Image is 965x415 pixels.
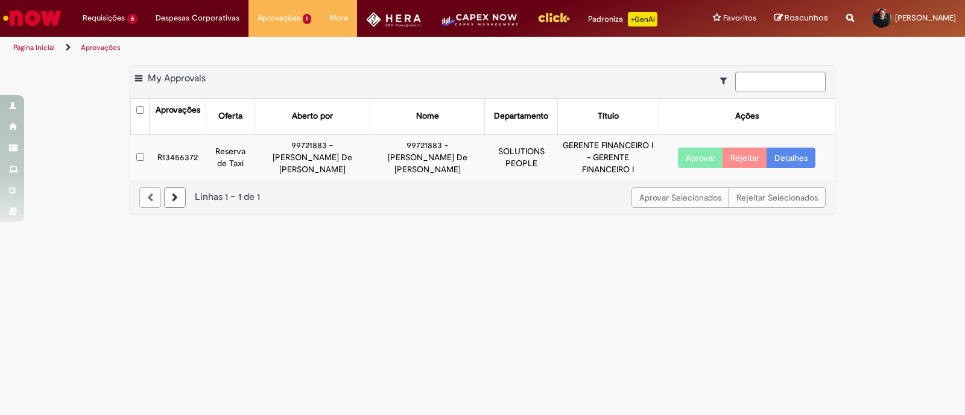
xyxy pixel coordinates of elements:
[557,134,659,180] td: GERENTE FINANCEIRO I - GERENTE FINANCEIRO I
[720,76,733,85] i: Mostrar filtros para: Suas Solicitações
[537,8,570,27] img: click_logo_yellow_360x200.png
[303,14,312,24] span: 1
[255,134,370,180] td: 99721883 - [PERSON_NAME] De [PERSON_NAME]
[1,6,63,30] img: ServiceNow
[735,110,759,122] div: Ações
[366,12,421,27] img: HeraLogo.png
[439,12,519,36] img: CapexLogo5.png
[258,12,300,24] span: Aprovações
[723,12,756,24] span: Favoritos
[156,104,200,116] div: Aprovações
[150,134,206,180] td: R13456372
[774,13,828,24] a: Rascunhos
[139,190,826,204] div: Linhas 1 − 1 de 1
[785,12,828,23] span: Rascunhos
[148,72,206,84] span: My Approvals
[370,134,485,180] td: 99721883 - [PERSON_NAME] De [PERSON_NAME]
[723,148,767,168] button: Rejeitar
[83,12,125,24] span: Requisições
[895,13,956,23] span: [PERSON_NAME]
[13,43,55,52] a: Página inicial
[416,110,439,122] div: Nome
[206,134,255,180] td: Reserva de Taxi
[767,148,815,168] a: Detalhes
[292,110,333,122] div: Aberto por
[485,134,557,180] td: SOLUTIONS PEOPLE
[127,14,138,24] span: 6
[678,148,723,168] button: Aprovar
[628,12,657,27] p: +GenAi
[150,99,206,134] th: Aprovações
[81,43,121,52] a: Aprovações
[9,37,634,59] ul: Trilhas de página
[329,12,348,24] span: More
[598,110,619,122] div: Título
[218,110,242,122] div: Oferta
[494,110,548,122] div: Departamento
[588,12,657,27] div: Padroniza
[156,12,239,24] span: Despesas Corporativas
